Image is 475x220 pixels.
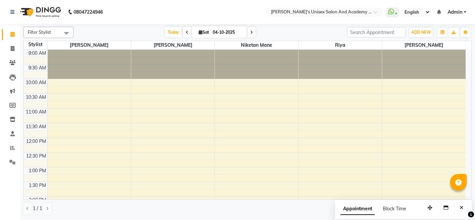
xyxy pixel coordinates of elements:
[24,79,47,86] div: 10:00 AM
[383,206,406,212] span: Block Time
[27,50,47,57] div: 9:00 AM
[215,41,298,49] span: Niketan Mane
[33,205,42,212] span: 1 / 1
[27,182,47,189] div: 1:30 PM
[28,29,51,35] span: Filter Stylist
[24,41,47,48] div: Stylist
[299,41,382,49] span: Riya
[382,41,466,49] span: [PERSON_NAME]
[347,27,406,37] input: Search Appointment
[27,64,47,71] div: 9:30 AM
[165,27,182,37] span: Today
[448,9,462,16] span: Admin
[25,138,47,145] div: 12:00 PM
[48,41,131,49] span: [PERSON_NAME]
[27,167,47,174] div: 1:00 PM
[211,27,244,37] input: 2025-10-04
[24,123,47,130] div: 11:30 AM
[27,197,47,204] div: 2:00 PM
[411,30,431,35] span: ADD NEW
[447,193,468,213] iframe: chat widget
[24,94,47,101] div: 10:30 AM
[340,203,375,215] span: Appointment
[24,108,47,116] div: 11:00 AM
[17,3,63,21] img: logo
[73,3,103,21] b: 08047224946
[131,41,214,49] span: [PERSON_NAME]
[25,153,47,160] div: 12:30 PM
[197,30,211,35] span: Sat
[410,28,433,37] button: ADD NEW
